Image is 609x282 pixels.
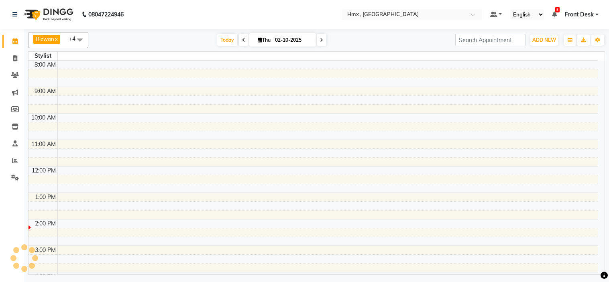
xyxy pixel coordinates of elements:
[552,11,557,18] a: 5
[555,7,560,12] span: 5
[88,3,124,26] b: 08047224946
[29,52,57,60] div: Stylist
[30,166,57,175] div: 12:00 PM
[565,10,594,19] span: Front Desk
[33,87,57,95] div: 9:00 AM
[33,219,57,228] div: 2:00 PM
[30,114,57,122] div: 10:00 AM
[530,34,558,46] button: ADD NEW
[33,61,57,69] div: 8:00 AM
[33,246,57,254] div: 3:00 PM
[69,35,81,42] span: +4
[54,36,58,42] a: x
[273,34,313,46] input: 2025-10-02
[532,37,556,43] span: ADD NEW
[30,140,57,148] div: 11:00 AM
[20,3,75,26] img: logo
[256,37,273,43] span: Thu
[33,193,57,201] div: 1:00 PM
[217,34,237,46] span: Today
[33,272,57,281] div: 4:00 PM
[455,34,525,46] input: Search Appointment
